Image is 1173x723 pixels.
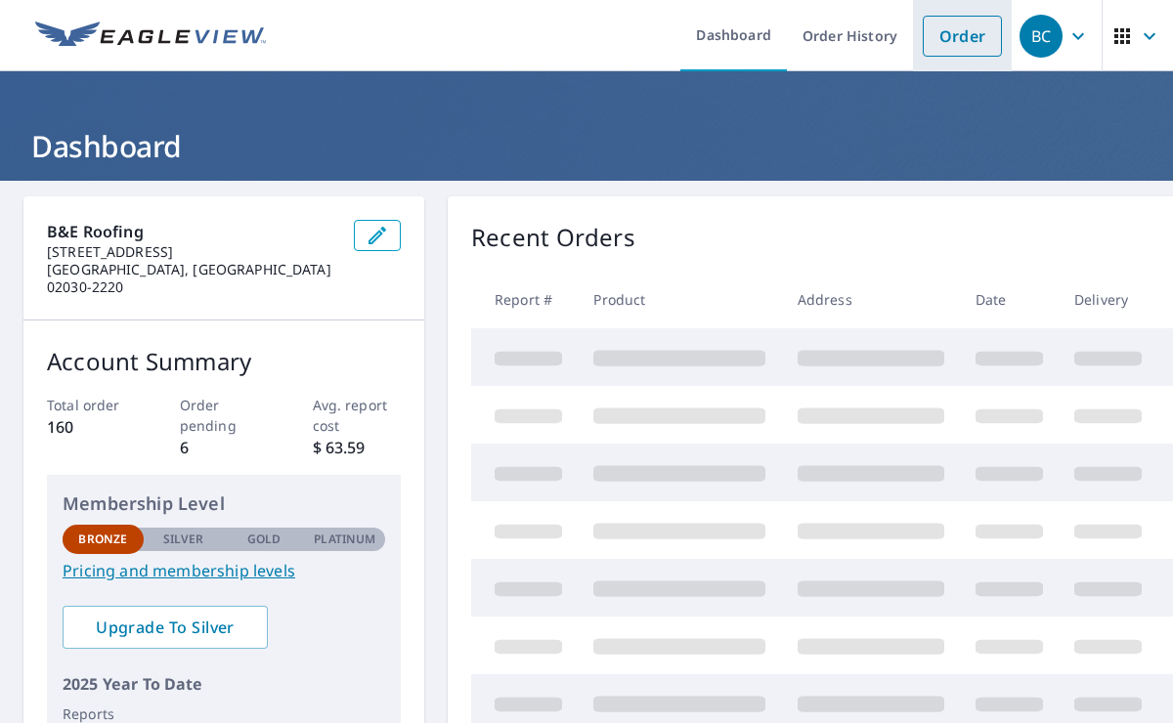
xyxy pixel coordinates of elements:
p: $ 63.59 [313,436,402,459]
p: Platinum [314,531,375,548]
p: Order pending [180,395,269,436]
p: Total order [47,395,136,415]
p: [STREET_ADDRESS] [47,243,338,261]
a: Upgrade To Silver [63,606,268,649]
th: Delivery [1059,271,1157,328]
p: Recent Orders [471,220,635,255]
p: Silver [163,531,204,548]
p: [GEOGRAPHIC_DATA], [GEOGRAPHIC_DATA] 02030-2220 [47,261,338,296]
p: Gold [247,531,281,548]
p: Account Summary [47,344,401,379]
img: EV Logo [35,21,266,51]
th: Product [578,271,781,328]
p: 6 [180,436,269,459]
th: Date [960,271,1059,328]
p: Avg. report cost [313,395,402,436]
h1: Dashboard [23,126,1150,166]
p: 2025 Year To Date [63,672,385,696]
p: 160 [47,415,136,439]
p: Membership Level [63,490,385,517]
a: Order [923,16,1002,57]
p: Bronze [78,531,127,548]
th: Report # [471,271,578,328]
span: Upgrade To Silver [78,617,252,638]
div: BC [1020,15,1063,58]
p: B&E Roofing [47,220,338,243]
th: Address [782,271,960,328]
a: Pricing and membership levels [63,559,385,582]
